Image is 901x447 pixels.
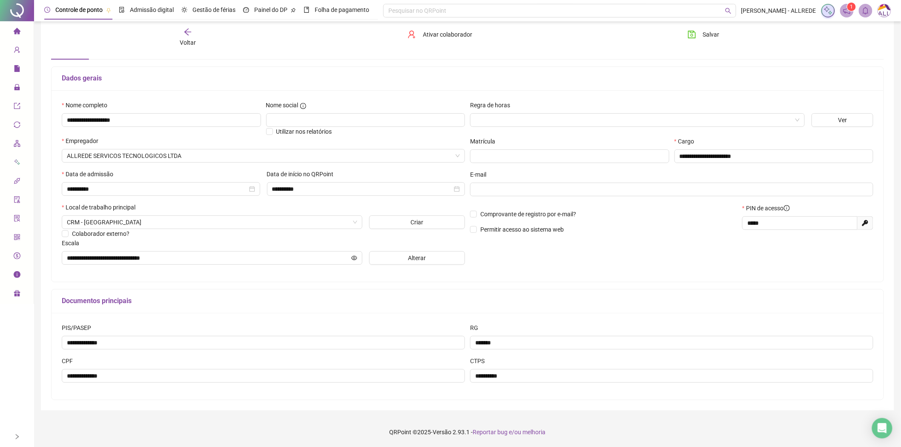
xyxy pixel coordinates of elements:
span: save [688,30,696,39]
span: search [725,8,732,14]
span: Salvar [703,30,720,39]
span: file [14,61,20,78]
span: audit [14,192,20,209]
span: apartment [14,136,20,153]
span: pushpin [291,8,296,13]
span: info-circle [300,103,306,109]
span: solution [14,211,20,228]
span: Painel do DP [254,6,287,13]
button: Ativar colaborador [401,28,479,41]
label: RG [470,323,484,332]
span: Ativar colaborador [423,30,472,39]
label: CPF [62,356,78,366]
button: Criar [369,215,465,229]
span: Nome social [266,100,298,110]
span: clock-circle [44,7,50,13]
span: right [14,434,20,440]
span: PIN de acesso [746,203,790,213]
span: api [14,174,20,191]
sup: 1 [847,3,856,11]
span: ALLREDE SERVICOS TECNOLOGICOS LTDA [67,149,460,162]
span: Reportar bug e/ou melhoria [473,429,546,436]
span: arrow-left [184,28,192,36]
h5: Documentos principais [62,296,873,306]
label: E-mail [470,170,492,179]
span: notification [843,7,851,14]
span: Gestão de férias [192,6,235,13]
span: dollar [14,249,20,266]
span: gift [14,286,20,303]
span: Admissão digital [130,6,174,13]
span: lock [14,80,20,97]
span: Permitir acesso ao sistema web [480,226,564,233]
button: Alterar [369,251,465,265]
button: Ver [812,113,873,127]
span: sync [14,117,20,135]
span: bell [862,7,869,14]
span: Colaborador externo? [72,230,129,237]
span: Controle de ponto [55,6,103,13]
span: 1 [850,4,853,10]
span: Versão [433,429,452,436]
span: Utilizar nos relatórios [276,128,332,135]
label: CTPS [470,356,490,366]
label: Empregador [62,136,104,146]
span: user-add [407,30,416,39]
h5: Dados gerais [62,73,873,83]
label: Nome completo [62,100,113,110]
span: user-add [14,43,20,60]
img: 75003 [878,4,891,17]
button: Salvar [681,28,726,41]
span: book [304,7,310,13]
span: Folha de pagamento [315,6,369,13]
span: Comprovante de registro por e-mail? [480,211,576,218]
label: Matrícula [470,137,501,146]
span: info-circle [784,205,790,211]
span: dashboard [243,7,249,13]
label: Data de início no QRPoint [267,169,339,179]
span: Criar [411,218,424,227]
span: qrcode [14,230,20,247]
span: pushpin [106,8,111,13]
label: Cargo [674,137,700,146]
span: Voltar [180,39,196,46]
span: eye [351,255,357,261]
span: sun [181,7,187,13]
span: home [14,24,20,41]
footer: QRPoint © 2025 - 2.93.1 - [34,417,901,447]
span: CRM - SANTA MARIA [67,216,357,229]
span: Alterar [408,253,426,263]
label: Regra de horas [470,100,516,110]
label: PIS/PASEP [62,323,97,332]
span: file-done [119,7,125,13]
span: info-circle [14,267,20,284]
label: Data de admissão [62,169,119,179]
img: sparkle-icon.fc2bf0ac1784a2077858766a79e2daf3.svg [824,6,833,15]
span: export [14,99,20,116]
div: Open Intercom Messenger [872,418,892,438]
span: [PERSON_NAME] - ALLREDE [741,6,816,15]
label: Escala [62,238,85,248]
span: Ver [838,115,847,125]
label: Local de trabalho principal [62,203,141,212]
